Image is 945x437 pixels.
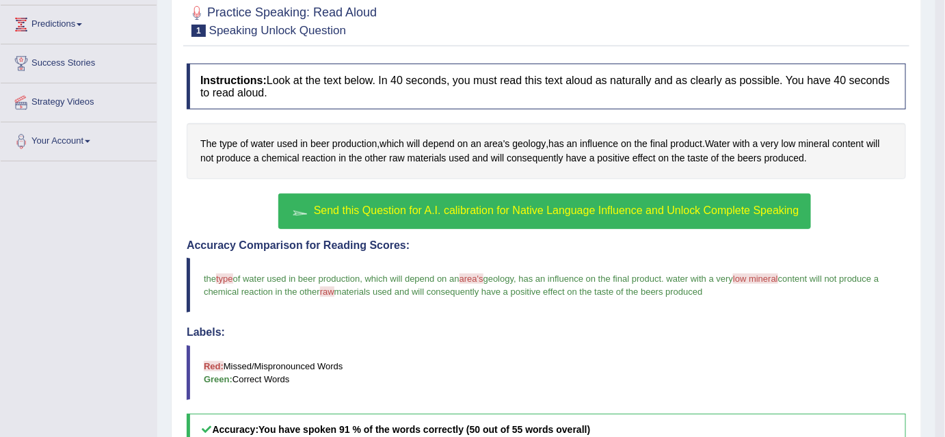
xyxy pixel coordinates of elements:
b: You have spoken 91 % of the words correctly (50 out of 55 words overall) [258,424,590,435]
span: Click to see word definition [423,137,455,151]
span: Click to see word definition [548,137,564,151]
span: Click to see word definition [457,137,468,151]
a: Predictions [1,5,157,40]
span: type [216,274,233,284]
span: Click to see word definition [738,151,762,165]
span: Click to see word definition [277,137,297,151]
span: Click to see word definition [200,137,217,151]
span: , [360,274,362,284]
b: Green: [204,374,232,384]
span: Click to see word definition [507,151,563,165]
span: Click to see word definition [310,137,330,151]
span: geology [483,274,514,284]
span: Click to see word definition [761,137,779,151]
span: materials used and will consequently have a positive effect on the taste of the beers produced [334,287,703,297]
span: Click to see word definition [389,151,405,165]
b: Red: [204,361,224,371]
span: Click to see word definition [635,137,648,151]
span: Click to see word definition [633,151,656,165]
a: Your Account [1,122,157,157]
span: , [514,274,516,284]
span: Click to see word definition [705,137,730,151]
span: area's [460,274,483,284]
blockquote: Missed/Mispronounced Words Correct Words [187,345,906,400]
span: Send this Question for A.I. calibration for Native Language Influence and Unlock Complete Speaking [314,204,799,216]
span: Click to see word definition [799,137,830,151]
h4: Accuracy Comparison for Reading Scores: [187,239,906,252]
span: Click to see word definition [688,151,708,165]
span: Click to see word definition [302,151,336,165]
span: water with a very [667,274,734,284]
span: Click to see word definition [219,137,237,151]
span: Click to see word definition [200,151,213,165]
span: Click to see word definition [671,151,684,165]
div: , , . . [187,123,906,178]
span: Click to see word definition [240,137,248,151]
span: Click to see word definition [408,151,447,165]
span: low mineral [733,274,778,284]
a: Strategy Videos [1,83,157,118]
span: the [204,274,216,284]
span: Click to see word definition [484,137,510,151]
span: Click to see word definition [580,137,618,151]
span: Click to see word definition [472,151,488,165]
span: Click to see word definition [621,137,632,151]
span: has an influence on the final product [519,274,662,284]
span: Click to see word definition [470,137,481,151]
span: Click to see word definition [711,151,719,165]
span: Click to see word definition [733,137,750,151]
span: Click to see word definition [764,151,804,165]
span: Click to see word definition [332,137,377,151]
span: Click to see word definition [491,151,504,165]
span: Click to see word definition [349,151,362,165]
span: Click to see word definition [782,137,796,151]
b: Instructions: [200,75,267,86]
span: Click to see word definition [262,151,300,165]
span: Click to see word definition [407,137,420,151]
h4: Labels: [187,326,906,339]
span: raw [320,287,334,297]
h2: Practice Speaking: Read Aloud [187,3,377,37]
span: which will depend on an [365,274,460,284]
a: Success Stories [1,44,157,79]
span: Click to see word definition [567,137,578,151]
span: Click to see word definition [566,151,587,165]
span: Click to see word definition [833,137,864,151]
span: Click to see word definition [658,151,669,165]
h4: Look at the text below. In 40 seconds, you must read this text aloud as naturally and as clearly ... [187,64,906,109]
span: . [661,274,664,284]
span: Click to see word definition [650,137,668,151]
span: Click to see word definition [449,151,469,165]
span: Click to see word definition [300,137,308,151]
span: Click to see word definition [365,151,387,165]
span: Click to see word definition [671,137,703,151]
span: Click to see word definition [589,151,595,165]
span: Click to see word definition [866,137,879,151]
span: Click to see word definition [254,151,259,165]
span: Click to see word definition [513,137,546,151]
span: Click to see word definition [216,151,251,165]
button: Send this Question for A.I. calibration for Native Language Influence and Unlock Complete Speaking [278,194,810,229]
span: 1 [191,25,206,37]
span: Click to see word definition [598,151,630,165]
span: of water used in beer production [233,274,360,284]
span: Click to see word definition [753,137,758,151]
span: Click to see word definition [251,137,274,151]
span: Click to see word definition [722,151,735,165]
span: Click to see word definition [380,137,404,151]
small: Speaking Unlock Question [209,24,346,37]
span: Click to see word definition [338,151,346,165]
